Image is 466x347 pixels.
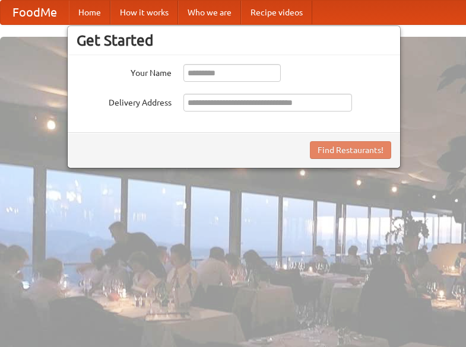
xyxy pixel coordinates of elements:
[1,1,69,24] a: FoodMe
[77,31,391,49] h3: Get Started
[77,94,172,109] label: Delivery Address
[69,1,110,24] a: Home
[77,64,172,79] label: Your Name
[178,1,241,24] a: Who we are
[110,1,178,24] a: How it works
[241,1,312,24] a: Recipe videos
[310,141,391,159] button: Find Restaurants!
